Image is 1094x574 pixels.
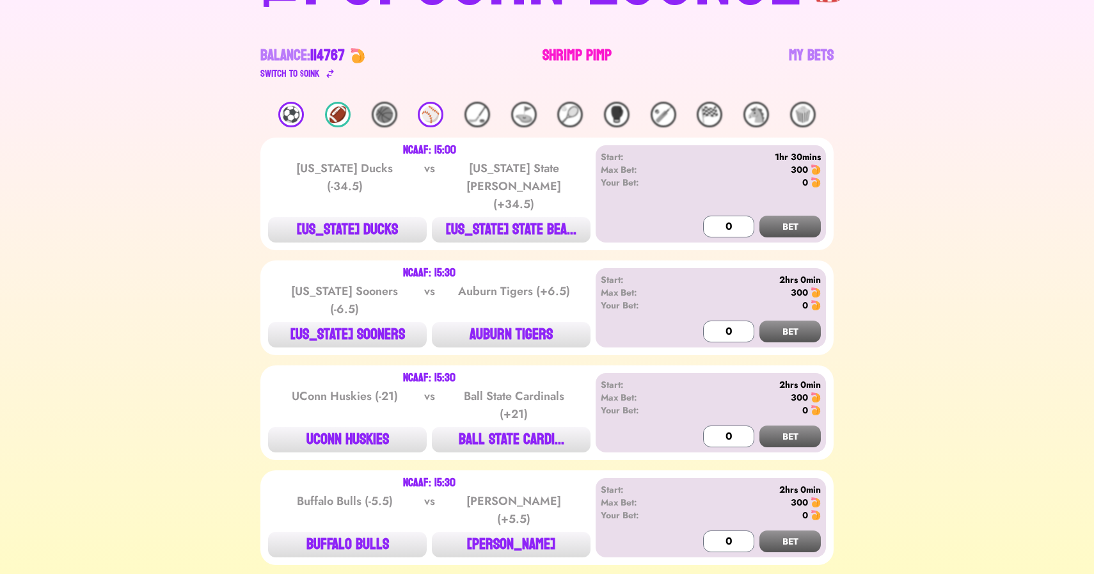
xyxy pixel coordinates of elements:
[325,102,351,127] div: 🏈
[268,322,427,347] button: [US_STATE] SOONERS
[790,102,816,127] div: 🍿
[449,282,578,318] div: Auburn Tigers (+6.5)
[280,159,409,213] div: [US_STATE] Ducks (-34.5)
[811,392,821,403] img: 🍤
[811,405,821,415] img: 🍤
[601,378,674,391] div: Start:
[601,176,674,189] div: Your Bet:
[759,321,821,342] button: BET
[601,273,674,286] div: Start:
[403,268,456,278] div: NCAAF: 15:30
[791,391,808,404] div: 300
[422,159,438,213] div: vs
[278,102,304,127] div: ⚽️
[743,102,769,127] div: 🐴
[268,532,427,557] button: BUFFALO BULLS
[601,404,674,417] div: Your Bet:
[449,492,578,528] div: [PERSON_NAME] (+5.5)
[601,483,674,496] div: Start:
[464,102,490,127] div: 🏒
[403,145,456,155] div: NCAAF: 15:00
[601,299,674,312] div: Your Bet:
[811,497,821,507] img: 🍤
[280,492,409,528] div: Buffalo Bulls (-5.5)
[418,102,443,127] div: ⚾️
[811,510,821,520] img: 🍤
[674,150,821,163] div: 1hr 30mins
[422,492,438,528] div: vs
[811,300,821,310] img: 🍤
[601,286,674,299] div: Max Bet:
[449,387,578,423] div: Ball State Cardinals (+21)
[601,150,674,163] div: Start:
[403,478,456,488] div: NCAAF: 15:30
[601,496,674,509] div: Max Bet:
[601,509,674,522] div: Your Bet:
[811,287,821,298] img: 🍤
[651,102,676,127] div: 🏏
[674,483,821,496] div: 2hrs 0min
[697,102,722,127] div: 🏁
[268,217,427,243] button: [US_STATE] DUCKS
[674,273,821,286] div: 2hrs 0min
[268,427,427,452] button: UCONN HUSKIES
[260,45,345,66] div: Balance:
[802,299,808,312] div: 0
[791,163,808,176] div: 300
[791,286,808,299] div: 300
[543,45,612,81] a: Shrimp Pimp
[403,373,456,383] div: NCAAF: 15:30
[449,159,578,213] div: [US_STATE] State [PERSON_NAME] (+34.5)
[280,282,409,318] div: [US_STATE] Sooners (-6.5)
[432,532,591,557] button: [PERSON_NAME]
[601,163,674,176] div: Max Bet:
[802,404,808,417] div: 0
[791,496,808,509] div: 300
[759,216,821,237] button: BET
[280,387,409,423] div: UConn Huskies (-21)
[674,378,821,391] div: 2hrs 0min
[350,48,365,63] img: 🍤
[811,177,821,187] img: 🍤
[310,42,345,69] span: 114767
[557,102,583,127] div: 🎾
[802,176,808,189] div: 0
[802,509,808,522] div: 0
[432,427,591,452] button: BALL STATE CARDI...
[432,217,591,243] button: [US_STATE] STATE BEA...
[511,102,537,127] div: ⛳️
[601,391,674,404] div: Max Bet:
[422,387,438,423] div: vs
[759,426,821,447] button: BET
[789,45,834,81] a: My Bets
[759,530,821,552] button: BET
[372,102,397,127] div: 🏀
[432,322,591,347] button: AUBURN TIGERS
[604,102,630,127] div: 🥊
[422,282,438,318] div: vs
[811,164,821,175] img: 🍤
[260,66,320,81] div: Switch to $ OINK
